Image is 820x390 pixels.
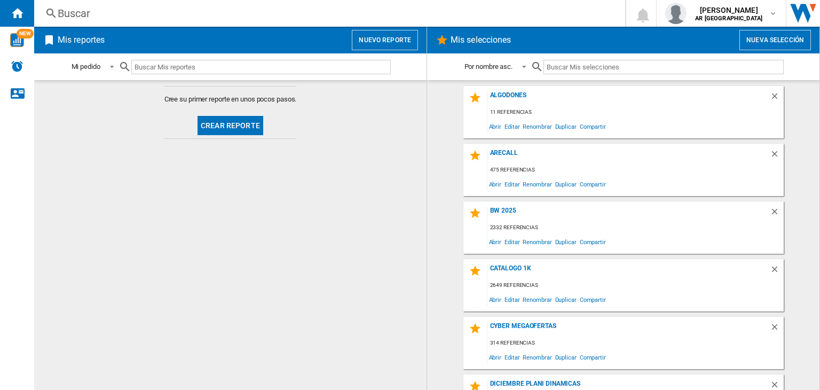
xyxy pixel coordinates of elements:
div: Algodones [487,91,770,106]
div: Catalogo 1k [487,264,770,279]
span: Renombrar [521,350,553,364]
input: Buscar Mis reportes [131,60,391,74]
span: Abrir [487,292,503,307]
div: Buscar [58,6,597,21]
div: Mi pedido [72,63,100,71]
button: Nueva selección [739,30,811,50]
span: [PERSON_NAME] [695,5,762,15]
h2: Mis selecciones [448,30,514,50]
span: Renombrar [521,235,553,249]
span: Duplicar [554,350,578,364]
span: Compartir [578,292,608,307]
span: Duplicar [554,119,578,134]
span: Cree su primer reporte en unos pocos pasos. [164,95,297,104]
b: AR [GEOGRAPHIC_DATA] [695,15,762,22]
span: Editar [503,177,521,191]
div: 475 referencias [487,163,784,177]
div: Borrar [770,322,784,337]
div: Borrar [770,264,784,279]
span: Compartir [578,235,608,249]
div: CYBER MEGAOFERTAS [487,322,770,337]
span: NEW [17,29,34,38]
span: Renombrar [521,119,553,134]
span: Renombrar [521,177,553,191]
button: Nuevo reporte [352,30,418,50]
span: Duplicar [554,177,578,191]
span: Compartir [578,177,608,191]
img: profile.jpg [665,3,687,24]
div: 11 referencias [487,106,784,119]
div: 2649 referencias [487,279,784,292]
div: Por nombre asc. [464,63,513,71]
h2: Mis reportes [56,30,107,50]
span: Abrir [487,235,503,249]
span: Abrir [487,350,503,364]
div: 2332 referencias [487,221,784,235]
div: BW 2025 [487,207,770,221]
div: Borrar [770,149,784,163]
span: Editar [503,235,521,249]
div: Borrar [770,207,784,221]
span: Duplicar [554,292,578,307]
span: Editar [503,292,521,307]
span: Compartir [578,350,608,364]
span: Renombrar [521,292,553,307]
input: Buscar Mis selecciones [543,60,783,74]
span: Compartir [578,119,608,134]
span: Abrir [487,177,503,191]
div: 314 referencias [487,337,784,350]
span: Abrir [487,119,503,134]
span: Duplicar [554,235,578,249]
div: aRECALL [487,149,770,163]
img: alerts-logo.svg [11,60,23,73]
div: Borrar [770,91,784,106]
span: Editar [503,350,521,364]
span: Editar [503,119,521,134]
button: Crear reporte [198,116,263,135]
img: wise-card.svg [10,33,24,47]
